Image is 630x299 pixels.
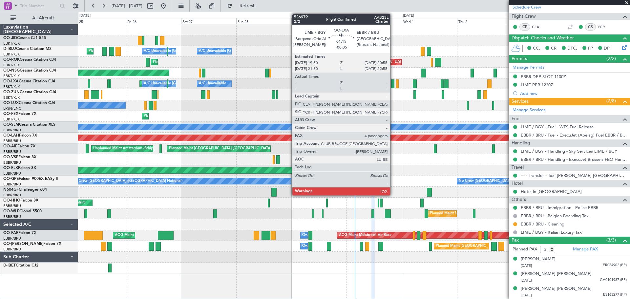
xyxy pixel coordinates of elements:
a: OO-SLMCessna Citation XLS [3,123,55,127]
span: [DATE] [521,263,532,268]
span: OO-SLM [3,123,19,127]
a: EBBR/BRU [3,193,21,198]
a: OO-ELKFalcon 8X [3,166,36,170]
span: D-IBET [3,264,16,267]
a: OO-FSXFalcon 7X [3,112,36,116]
div: A/C Unavailable [199,79,226,89]
div: Sat 27 [181,18,236,24]
span: Fuel [512,115,520,123]
span: Dispatch Checks and Weather [512,34,574,42]
span: OO-JID [3,36,17,40]
span: CC, [533,45,540,52]
div: Planned Maint [GEOGRAPHIC_DATA] ([GEOGRAPHIC_DATA] National) [436,241,555,251]
span: OO-FAE [3,231,18,235]
a: EBBR/BRU [3,214,21,219]
a: OO-[PERSON_NAME]Falcon 7X [3,242,61,246]
a: OO-LAHFalcon 7X [3,134,37,138]
span: [DATE] - [DATE] [112,3,142,9]
a: D-IBETCitation CJ2 [3,264,38,267]
span: Refresh [234,4,262,8]
span: Hotel [512,180,523,187]
div: CP [519,23,530,31]
span: N604GF [3,188,19,192]
span: OO-LAH [3,134,19,138]
a: EBBR / BRU - Belgian Boarding Tax [521,213,589,219]
a: EBBR/BRU [3,203,21,208]
a: OO-ZUNCessna Citation CJ4 [3,90,56,94]
label: Planned PAX [513,246,537,253]
div: Planned Maint [GEOGRAPHIC_DATA] ([GEOGRAPHIC_DATA]) [169,144,272,154]
a: OO-LUXCessna Citation CJ4 [3,101,55,105]
span: Others [512,196,526,203]
a: EBBR/BRU [3,128,21,133]
a: EBKT/KJK [3,117,20,122]
span: DP [604,45,610,52]
div: Planned Maint Nice ([GEOGRAPHIC_DATA]) [89,46,162,56]
a: OO-AIEFalcon 7X [3,144,35,148]
a: Manage Services [513,107,545,114]
span: OO-VSF [3,155,18,159]
a: N604GFChallenger 604 [3,188,47,192]
span: Permits [512,55,527,63]
div: A/C Unavailable [GEOGRAPHIC_DATA] ([GEOGRAPHIC_DATA] National) [144,46,266,56]
a: OO-JIDCessna CJ1 525 [3,36,46,40]
div: No Crew [GEOGRAPHIC_DATA] ([GEOGRAPHIC_DATA] National) [73,176,182,186]
a: EBBR / BRU - Handling - ExecuJet Brussels FBO Handling Abelag [521,157,627,162]
span: OO-GPE [3,177,19,181]
div: Fri 26 [126,18,181,24]
a: EBBR/BRU [3,171,21,176]
div: LIME PPR 1230Z [521,82,553,88]
div: Thu 25 [71,18,126,24]
div: A/C Unavailable [GEOGRAPHIC_DATA] ([GEOGRAPHIC_DATA] National) [144,79,266,89]
span: CR [551,45,556,52]
div: [DATE] [79,13,91,19]
div: Planned Maint Kortrijk-[GEOGRAPHIC_DATA] [141,79,218,89]
a: EBKT/KJK [3,52,20,57]
a: EBKT/KJK [3,84,20,89]
div: Add new [520,91,627,96]
a: EBBR/BRU [3,139,21,143]
a: EBKT/KJK [3,95,20,100]
span: Travel [512,164,524,171]
span: All Aircraft [17,16,69,20]
div: Owner Melsbroek Air Base [302,241,347,251]
a: EBBR / BRU - Fuel - ExecuJet (Abelag) Fuel EBBR / BRU [521,132,627,138]
a: LIME / BGY - Fuel - WFS Fuel Release [521,124,594,130]
a: EBBR/BRU [3,149,21,154]
span: Flight Crew [512,13,536,20]
a: YCR [598,24,612,30]
a: Manage Permits [513,64,544,71]
span: DFC, [567,45,577,52]
span: OO-ROK [3,58,20,62]
a: EBBR / BRU - Immigration - Police EBBR [521,205,598,210]
a: EBBR/BRU [3,247,21,252]
a: Schedule Crew [513,4,541,11]
a: LIME / BGY - Handling - Sky Services LIME / BGY [521,148,617,154]
span: OO-LUX [3,101,19,105]
div: Unplanned Maint Amsterdam (Schiphol) [93,144,159,154]
button: Refresh [224,1,263,11]
a: EBBR/BRU [3,160,21,165]
a: Manage PAX [573,246,598,253]
span: ER054902 (PP) [603,263,627,268]
div: AOG Maint Melsbroek Air Base [339,230,391,240]
a: CLA [532,24,547,30]
span: OO-ELK [3,166,18,170]
div: Thu 2 [457,18,512,24]
a: EBKT/KJK [3,41,20,46]
span: [DATE] [521,278,532,283]
div: [DATE] [403,13,414,19]
a: EBBR/BRU [3,182,21,187]
span: OO-ZUN [3,90,20,94]
span: Handling [512,139,530,147]
span: GA0101987 (PP) [600,277,627,283]
div: Planned Maint Kortrijk-[GEOGRAPHIC_DATA] [144,111,220,121]
a: OO-VSFFalcon 8X [3,155,36,159]
span: OO-FSX [3,112,18,116]
div: CS [585,23,596,31]
a: OO-GPEFalcon 900EX EASy II [3,177,58,181]
a: OO-FAEFalcon 7X [3,231,36,235]
span: (3/3) [606,237,616,244]
div: [PERSON_NAME] [PERSON_NAME] [521,271,592,277]
span: OO-WLP [3,209,19,213]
